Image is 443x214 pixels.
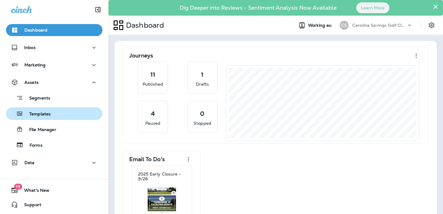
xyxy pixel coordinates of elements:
button: Segments [6,91,102,104]
p: Data [24,160,35,165]
p: Paused [145,120,161,126]
button: Close [433,2,438,11]
button: 19What's New [6,184,102,196]
span: What's New [18,188,49,195]
p: Stopped [193,120,211,126]
button: Data [6,157,102,169]
button: Settings [426,20,437,31]
p: 11 [150,72,155,78]
p: 1 [201,72,203,78]
p: Segments [23,96,50,102]
p: Assets [24,80,39,85]
p: 0 [200,111,204,117]
p: Marketing [24,63,46,67]
button: Support [6,199,102,211]
p: 2025 Early Closure - 9/26 [138,172,186,181]
span: 19 [14,184,22,190]
p: Templates [23,112,51,117]
p: Email To Do's [129,156,165,162]
button: Learn More [356,2,389,13]
button: Marketing [6,59,102,71]
p: Journeys [129,53,153,59]
span: Support [18,202,41,209]
p: Dig Deeper into Reviews - Sentiment Analysis Now Available [162,7,354,9]
p: Drafts [196,81,209,87]
p: Inbox [24,45,36,50]
button: Templates [6,107,102,120]
button: Forms [6,139,102,151]
div: CS [340,21,349,30]
p: File Manager [23,127,56,133]
button: File Manager [6,123,102,136]
button: Dashboard [6,24,102,36]
button: Assets [6,76,102,88]
button: Collapse Sidebar [90,4,106,16]
p: Published [143,81,163,87]
p: Dashboard [124,21,164,30]
button: Inbox [6,41,102,53]
span: Working as: [308,23,334,28]
p: Forms [24,143,42,148]
p: 4 [151,111,155,117]
p: Carolina Springs Golf Club [352,23,407,28]
p: Dashboard [24,28,47,32]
